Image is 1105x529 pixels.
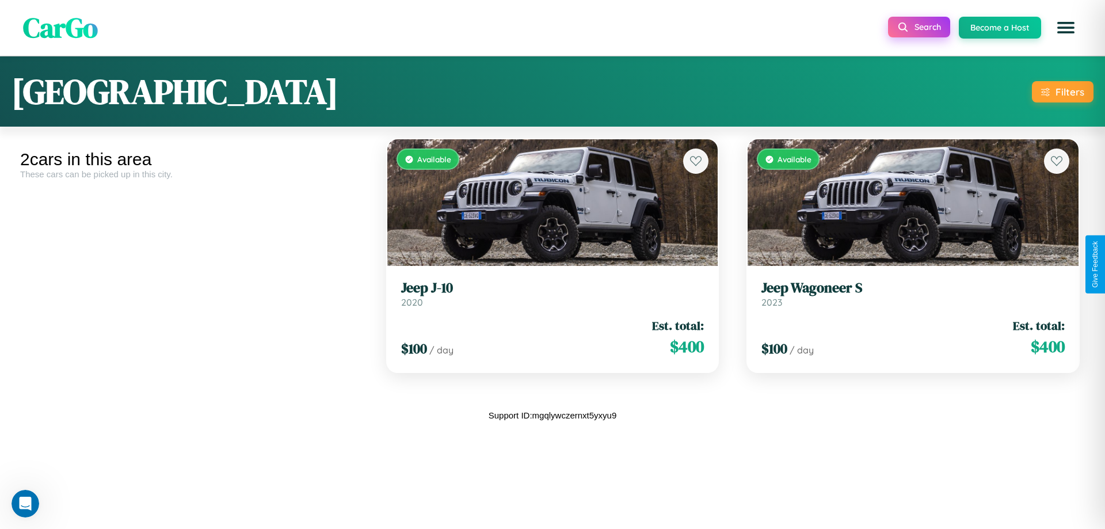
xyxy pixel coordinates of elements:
button: Search [888,17,950,37]
span: Available [417,154,451,164]
span: Available [778,154,811,164]
h3: Jeep Wagoneer S [761,280,1065,296]
p: Support ID: mgqlywczernxt5yxyu9 [489,408,617,423]
span: CarGo [23,9,98,47]
a: Jeep Wagoneer S2023 [761,280,1065,308]
span: / day [790,344,814,356]
div: These cars can be picked up in this city. [20,169,364,179]
button: Open menu [1050,12,1082,44]
span: $ 400 [670,335,704,358]
span: / day [429,344,454,356]
span: 2023 [761,296,782,308]
h1: [GEOGRAPHIC_DATA] [12,68,338,115]
span: $ 100 [761,339,787,358]
button: Filters [1032,81,1093,102]
h3: Jeep J-10 [401,280,704,296]
span: 2020 [401,296,423,308]
div: Filters [1056,86,1084,98]
iframe: Intercom live chat [12,490,39,517]
button: Become a Host [959,17,1041,39]
span: $ 100 [401,339,427,358]
div: Give Feedback [1091,241,1099,288]
span: Est. total: [1013,317,1065,334]
a: Jeep J-102020 [401,280,704,308]
span: Est. total: [652,317,704,334]
span: $ 400 [1031,335,1065,358]
span: Search [915,22,941,32]
div: 2 cars in this area [20,150,364,169]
